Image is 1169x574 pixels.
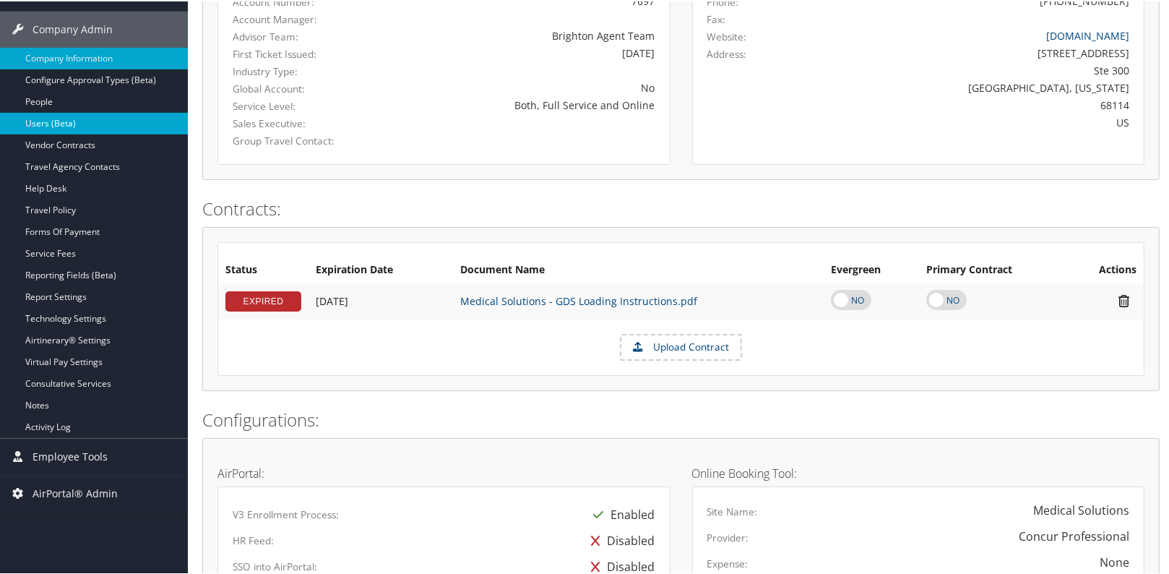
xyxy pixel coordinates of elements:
a: Medical Solutions - GDS Loading Instructions.pdf [460,293,697,307]
h4: AirPortal: [217,466,670,478]
div: No [381,79,655,94]
div: Disabled [584,526,655,552]
label: Fax: [707,11,726,25]
label: Group Travel Contact: [233,132,359,147]
div: 68114 [818,96,1129,111]
h2: Configurations: [202,406,1160,431]
label: Address: [707,46,747,60]
span: Employee Tools [33,437,108,474]
div: Concur Professional [1019,526,1129,544]
span: [DATE] [316,293,348,307]
label: SSO into AirPortal: [233,558,317,573]
div: EXPIRED [225,290,301,310]
label: Global Account: [233,80,359,95]
span: AirPortal® Admin [33,474,118,510]
label: V3 Enrollment Process: [233,506,339,521]
div: Medical Solutions [1033,500,1129,518]
div: US [818,113,1129,129]
label: Expense: [707,555,749,570]
div: None [1100,552,1129,570]
div: [GEOGRAPHIC_DATA], [US_STATE] [818,79,1129,94]
div: Add/Edit Date [316,294,446,307]
label: Website: [707,28,747,43]
div: Ste 300 [818,61,1129,77]
label: Upload Contract [621,334,741,359]
a: [DOMAIN_NAME] [1046,27,1129,41]
th: Status [218,256,309,282]
label: HR Feed: [233,532,274,547]
h2: Contracts: [202,195,1160,220]
label: Industry Type: [233,63,359,77]
div: [DATE] [381,44,655,59]
span: Company Admin [33,10,113,46]
th: Primary Contract [919,256,1067,282]
i: Remove Contract [1111,292,1136,307]
label: First Ticket Issued: [233,46,359,60]
label: Provider: [707,529,749,544]
th: Evergreen [824,256,918,282]
label: Advisor Team: [233,28,359,43]
div: [STREET_ADDRESS] [818,44,1129,59]
th: Expiration Date [309,256,453,282]
th: Document Name [453,256,824,282]
div: Enabled [587,500,655,526]
label: Sales Executive: [233,115,359,129]
div: Both, Full Service and Online [381,96,655,111]
h4: Online Booking Tool: [692,466,1145,478]
div: Brighton Agent Team [381,27,655,42]
label: Service Level: [233,98,359,112]
label: Site Name: [707,503,758,518]
label: Account Manager: [233,11,359,25]
th: Actions [1067,256,1144,282]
